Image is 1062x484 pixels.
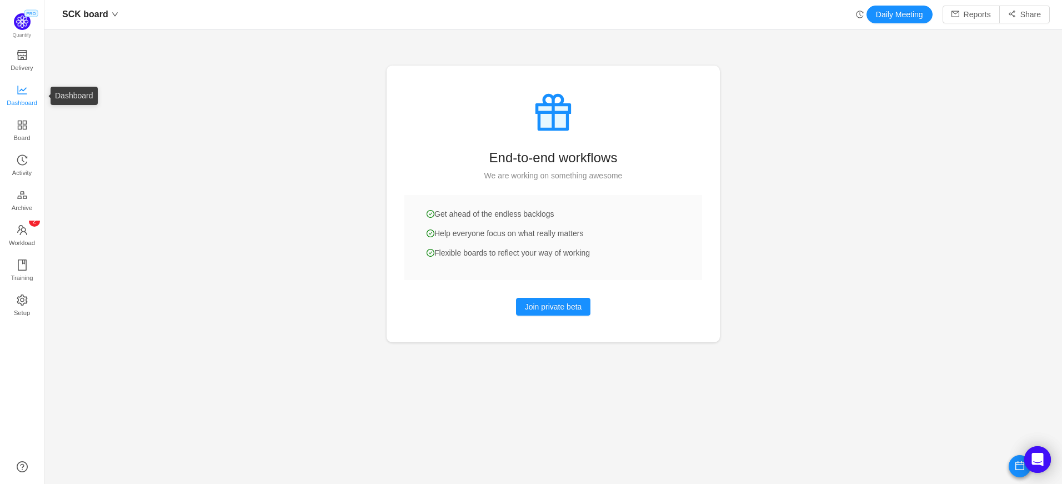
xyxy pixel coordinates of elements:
[17,260,28,271] i: icon: book
[12,162,32,184] span: Activity
[17,461,28,472] a: icon: question-circle
[999,6,1050,23] button: icon: share-altShare
[13,32,32,38] span: Quantify
[17,224,28,236] i: icon: team
[17,155,28,177] a: Activity
[17,85,28,107] a: Dashboard
[17,50,28,72] a: Delivery
[1024,446,1051,473] div: Open Intercom Messenger
[112,11,118,18] i: icon: down
[17,189,28,201] i: icon: gold
[516,298,591,316] button: Join private beta
[17,49,28,61] i: icon: shop
[17,119,28,131] i: icon: appstore
[866,6,933,23] button: Daily Meeting
[14,13,31,30] img: Quantify
[14,127,31,149] span: Board
[17,295,28,317] a: Setup
[24,10,38,17] span: PRO
[17,260,28,282] a: Training
[62,6,108,23] span: SCK board
[17,84,28,96] i: icon: line-chart
[856,11,864,18] i: icon: history
[29,216,40,227] sup: 2
[17,295,28,306] i: icon: setting
[17,120,28,142] a: Board
[17,154,28,166] i: icon: history
[17,225,28,247] a: icon: teamWorkload
[32,216,36,227] p: 2
[11,57,33,79] span: Delivery
[14,302,30,324] span: Setup
[9,232,35,254] span: Workload
[12,197,32,219] span: Archive
[1009,455,1031,477] button: icon: calendar
[7,92,37,114] span: Dashboard
[11,267,33,289] span: Training
[943,6,1000,23] button: icon: mailReports
[17,190,28,212] a: Archive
